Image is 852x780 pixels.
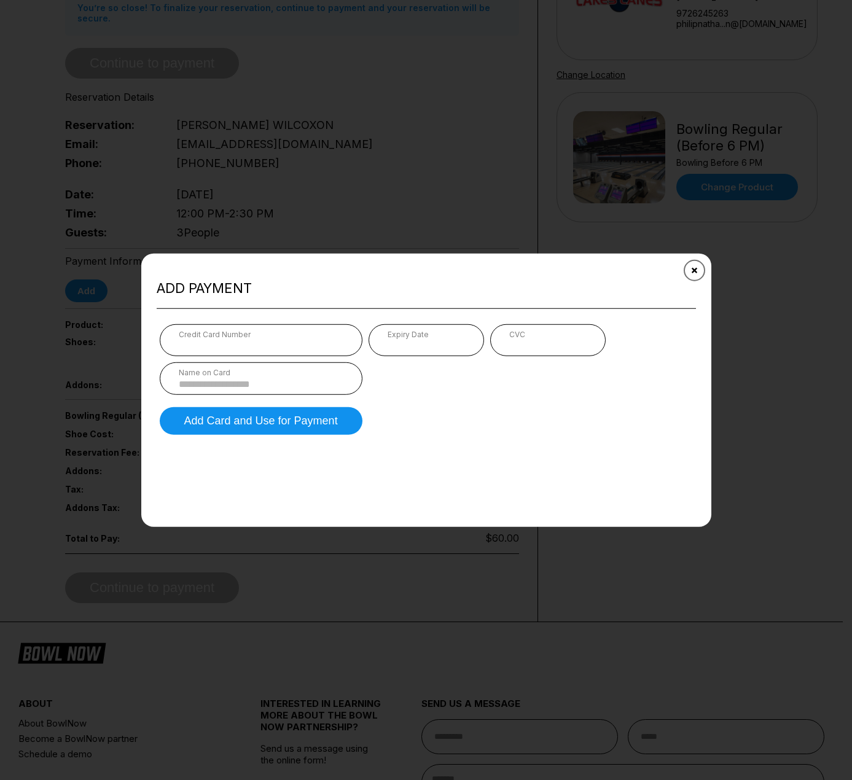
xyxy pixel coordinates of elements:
[179,329,343,338] div: Credit Card Number
[509,338,587,350] iframe: Secure CVC input frame
[388,338,465,350] iframe: Secure expiration date input frame
[509,329,587,338] div: CVC
[179,338,343,350] iframe: Secure card number input frame
[157,280,696,297] h2: Add payment
[388,329,465,338] div: Expiry Date
[179,367,343,376] div: Name on Card
[160,407,362,434] button: Add Card and Use for Payment
[679,255,709,286] button: Close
